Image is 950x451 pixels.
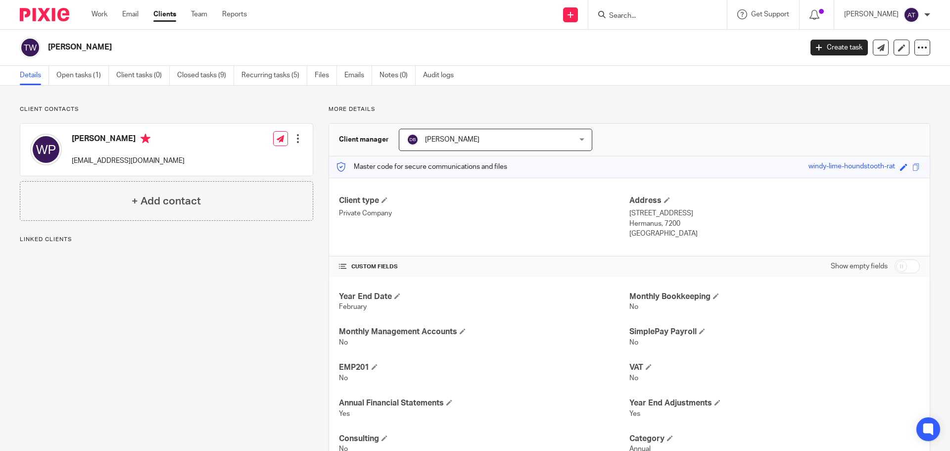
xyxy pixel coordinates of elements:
h4: Monthly Management Accounts [339,327,629,337]
a: Audit logs [423,66,461,85]
span: No [339,339,348,346]
h2: [PERSON_NAME] [48,42,646,52]
h4: + Add contact [132,194,201,209]
h4: Category [629,434,920,444]
img: Pixie [20,8,69,21]
h3: Client manager [339,135,389,145]
img: svg%3E [20,37,41,58]
a: Clients [153,9,176,19]
span: No [629,303,638,310]
a: Closed tasks (9) [177,66,234,85]
img: svg%3E [903,7,919,23]
label: Show empty fields [831,261,888,271]
h4: Client type [339,196,629,206]
h4: SimplePay Payroll [629,327,920,337]
span: Yes [629,410,640,417]
a: Files [315,66,337,85]
span: [PERSON_NAME] [425,136,479,143]
p: More details [329,105,930,113]
p: Master code for secure communications and files [336,162,507,172]
a: Notes (0) [380,66,416,85]
a: Team [191,9,207,19]
div: windy-lime-houndstooth-rat [808,161,895,173]
h4: Consulting [339,434,629,444]
p: [GEOGRAPHIC_DATA] [629,229,920,239]
p: [STREET_ADDRESS] [629,208,920,218]
span: Get Support [751,11,789,18]
p: [EMAIL_ADDRESS][DOMAIN_NAME] [72,156,185,166]
a: Client tasks (0) [116,66,170,85]
a: Emails [344,66,372,85]
img: svg%3E [30,134,62,165]
p: [PERSON_NAME] [844,9,899,19]
a: Work [92,9,107,19]
span: No [629,375,638,382]
a: Email [122,9,139,19]
i: Primary [141,134,150,144]
h4: [PERSON_NAME] [72,134,185,146]
p: Linked clients [20,236,313,244]
h4: VAT [629,362,920,373]
h4: Address [629,196,920,206]
p: Private Company [339,208,629,218]
p: Client contacts [20,105,313,113]
span: No [629,339,638,346]
img: svg%3E [407,134,419,146]
a: Open tasks (1) [56,66,109,85]
a: Create task [810,40,868,55]
p: Hermanus, 7200 [629,219,920,229]
span: February [339,303,367,310]
h4: Year End Date [339,292,629,302]
h4: Monthly Bookkeeping [629,292,920,302]
span: Yes [339,410,350,417]
h4: EMP201 [339,362,629,373]
a: Details [20,66,49,85]
a: Recurring tasks (5) [241,66,307,85]
a: Reports [222,9,247,19]
h4: Annual Financial Statements [339,398,629,408]
input: Search [608,12,697,21]
h4: CUSTOM FIELDS [339,263,629,271]
h4: Year End Adjustments [629,398,920,408]
span: No [339,375,348,382]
